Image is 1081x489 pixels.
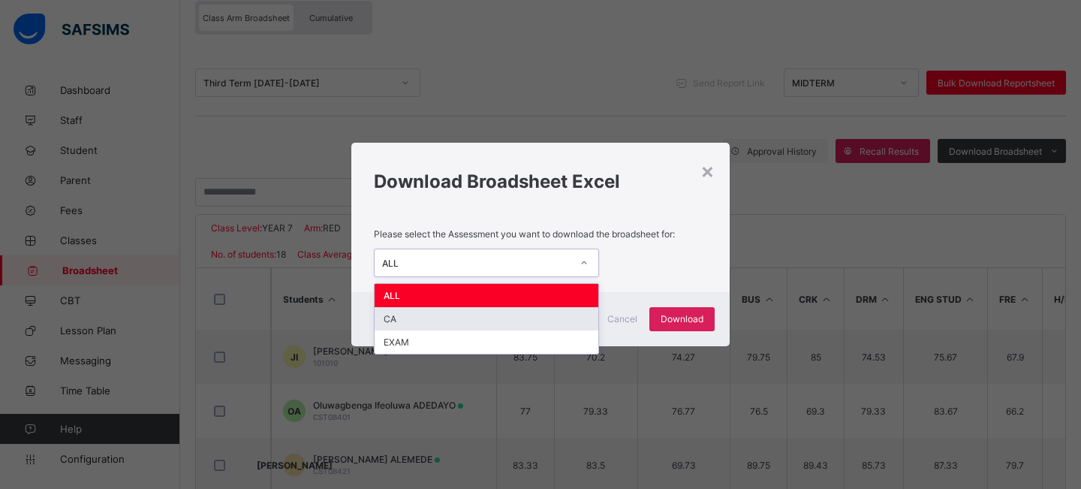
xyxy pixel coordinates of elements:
div: × [700,158,715,183]
div: EXAM [375,331,598,354]
span: Cancel [607,313,637,324]
h1: Download Broadsheet Excel [374,171,707,192]
div: ALL [382,257,571,268]
p: Please select the Assessment you want to download the broadsheet for: [374,228,707,240]
span: Download [661,313,703,324]
div: ALL [375,284,598,307]
div: CA [375,307,598,331]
